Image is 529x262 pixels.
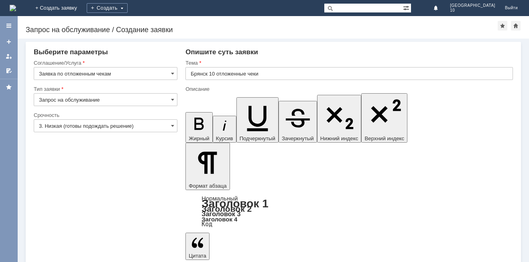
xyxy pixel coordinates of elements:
[10,5,16,11] img: logo
[450,8,495,13] span: 10
[2,64,15,77] a: Мои согласования
[201,197,269,210] a: Заголовок 1
[201,216,237,223] a: Заголовок 4
[279,101,317,143] button: Зачеркнутый
[213,116,236,143] button: Курсив
[236,97,279,143] button: Подчеркнутый
[87,3,128,13] div: Создать
[450,3,495,8] span: [GEOGRAPHIC_DATA]
[361,93,407,143] button: Верхний индекс
[282,135,314,141] span: Зачеркнутый
[317,95,362,143] button: Нижний индекс
[185,143,230,190] button: Формат абзаца
[511,21,521,31] div: Сделать домашней страницей
[2,50,15,63] a: Мои заявки
[216,135,233,141] span: Курсив
[364,135,404,141] span: Верхний индекс
[185,196,513,227] div: Формат абзаца
[34,60,176,65] div: Соглашение/Услуга
[185,60,511,65] div: Тема
[2,35,15,48] a: Создать заявку
[185,86,511,92] div: Описание
[403,4,411,11] span: Расширенный поиск
[201,195,238,202] a: Нормальный
[185,233,210,260] button: Цитата
[34,86,176,92] div: Тип заявки
[26,26,498,34] div: Запрос на обслуживание / Создание заявки
[240,135,275,141] span: Подчеркнутый
[189,135,210,141] span: Жирный
[34,113,176,118] div: Срочность
[185,112,213,143] button: Жирный
[10,5,16,11] a: Перейти на домашнюю страницу
[201,204,252,213] a: Заголовок 2
[185,48,258,56] span: Опишите суть заявки
[189,253,206,259] span: Цитата
[201,221,212,228] a: Код
[320,135,358,141] span: Нижний индекс
[498,21,507,31] div: Добавить в избранное
[201,210,240,217] a: Заголовок 3
[34,48,108,56] span: Выберите параметры
[189,183,226,189] span: Формат абзаца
